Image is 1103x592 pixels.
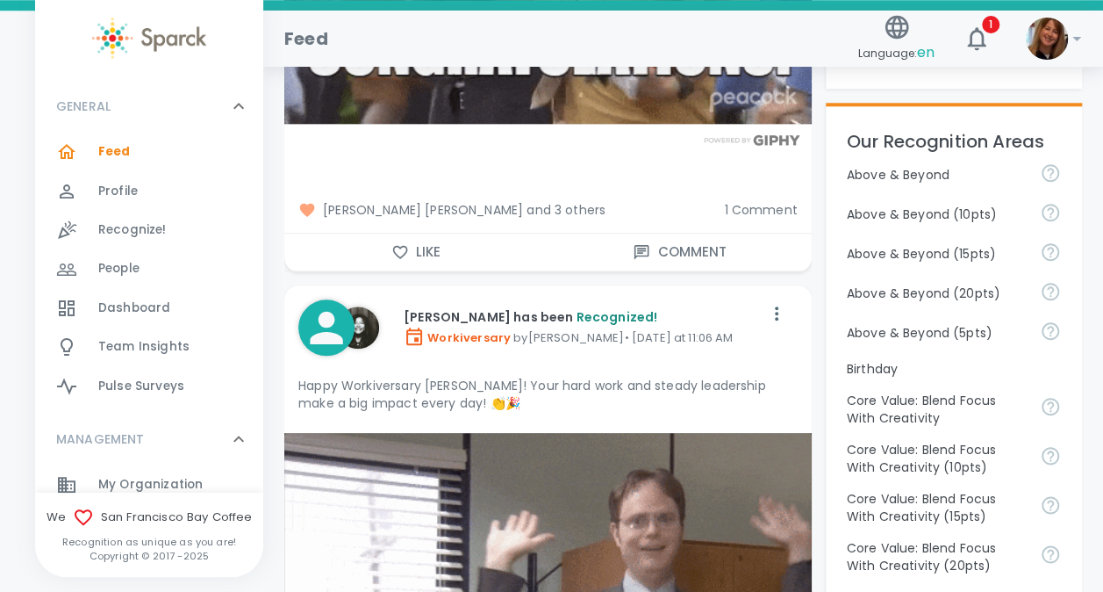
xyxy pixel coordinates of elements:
p: Happy Workiversary [PERSON_NAME]! Your hard work and steady leadership make a big impact every da... [298,377,798,412]
svg: Achieve goals today and innovate for tomorrow [1040,445,1061,466]
svg: For going above and beyond! [1040,281,1061,302]
a: Feed [35,133,263,171]
p: Recognition as unique as you are! [35,535,263,549]
p: Above & Beyond (15pts) [847,245,1026,263]
span: We San Francisco Bay Coffee [35,507,263,528]
p: Core Value: Blend Focus With Creativity (10pts) [847,441,1026,476]
span: Workiversary [404,329,511,346]
span: Profile [98,183,138,200]
p: GENERAL [56,97,111,115]
svg: For going above and beyond! [1040,202,1061,223]
p: Above & Beyond [847,166,1026,184]
a: My Organization [35,466,263,504]
button: Language:en [851,8,942,70]
button: Like [284,234,548,271]
a: Recognize! [35,211,263,249]
p: Core Value: Blend Focus With Creativity (15pts) [847,490,1026,525]
img: Powered by GIPHY [699,134,805,146]
div: MANAGEMENT [35,413,263,466]
a: People [35,249,263,288]
span: Feed [98,143,131,161]
a: Sparck logo [35,18,263,59]
svg: Achieve goals today and innovate for tomorrow [1040,544,1061,565]
p: Our Recognition Areas [847,127,1061,155]
a: Pulse Surveys [35,367,263,406]
span: en [917,42,935,62]
span: [PERSON_NAME] [PERSON_NAME] and 3 others [298,201,710,219]
svg: Achieve goals today and innovate for tomorrow [1040,396,1061,417]
img: Picture of Angel Coloyan [337,307,379,349]
span: Recognized! [576,308,657,326]
p: Above & Beyond (5pts) [847,324,1026,342]
button: 1 [956,18,998,60]
p: [PERSON_NAME] has been [404,308,763,326]
svg: For going above and beyond! [1040,321,1061,342]
span: Recognize! [98,221,167,239]
span: Team Insights [98,338,190,356]
span: Dashboard [98,300,170,317]
h1: Feed [284,25,328,53]
span: People [98,260,140,278]
span: Pulse Surveys [98,378,184,395]
div: GENERAL [35,80,263,133]
p: Copyright © 2017 - 2025 [35,549,263,563]
button: Comment [548,234,811,271]
img: Picture of Sherry [1026,18,1068,60]
span: Language: [858,41,935,65]
a: Dashboard [35,289,263,328]
svg: For going above and beyond! [1040,242,1061,263]
div: GENERAL [35,133,263,413]
a: Team Insights [35,328,263,366]
svg: Achieve goals today and innovate for tomorrow [1040,495,1061,516]
p: Above & Beyond (10pts) [847,206,1026,223]
span: 1 Comment [724,201,797,219]
p: Above & Beyond (20pts) [847,285,1026,302]
p: Core Value: Blend Focus With Creativity [847,392,1026,427]
span: 1 [982,16,999,33]
svg: For going above and beyond! [1040,162,1061,184]
p: by [PERSON_NAME] • [DATE] at 11:06 AM [404,326,763,347]
img: Sparck logo [92,18,206,59]
p: Birthday [847,360,1061,378]
p: Core Value: Blend Focus With Creativity (20pts) [847,539,1026,574]
p: MANAGEMENT [56,430,145,448]
a: Profile [35,172,263,211]
span: My Organization [98,476,203,494]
